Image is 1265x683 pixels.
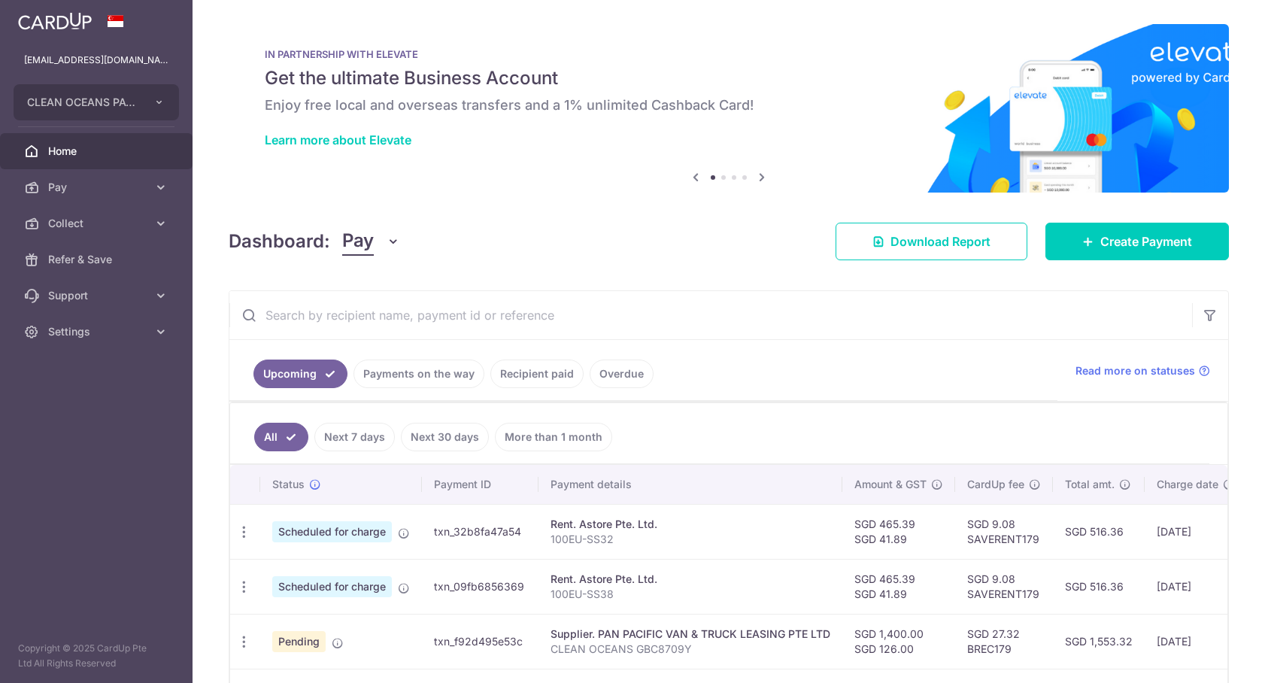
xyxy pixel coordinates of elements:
button: Pay [342,227,400,256]
span: CLEAN OCEANS PACKAGING PTE. LTD. [27,95,138,110]
td: txn_f92d495e53c [422,614,538,669]
a: Learn more about Elevate [265,132,411,147]
td: SGD 1,553.32 [1053,614,1145,669]
td: [DATE] [1145,504,1247,559]
td: SGD 27.32 BREC179 [955,614,1053,669]
span: Scheduled for charge [272,576,392,597]
span: Read more on statuses [1075,363,1195,378]
td: SGD 516.36 [1053,504,1145,559]
td: [DATE] [1145,614,1247,669]
div: Rent. Astore Pte. Ltd. [551,572,830,587]
span: Download Report [890,232,990,250]
span: Scheduled for charge [272,521,392,542]
div: Supplier. PAN PACIFIC VAN & TRUCK LEASING PTE LTD [551,627,830,642]
span: Home [48,144,147,159]
h5: Get the ultimate Business Account [265,66,1193,90]
span: Status [272,477,305,492]
span: Collect [48,216,147,231]
span: Amount & GST [854,477,927,492]
td: [DATE] [1145,559,1247,614]
span: Pay [48,180,147,195]
span: Total amt. [1065,477,1115,492]
th: Payment ID [422,465,538,504]
p: 100EU-SS32 [551,532,830,547]
span: Create Payment [1100,232,1192,250]
span: Pay [342,227,374,256]
a: Overdue [590,360,654,388]
td: txn_09fb6856369 [422,559,538,614]
img: CardUp [18,12,92,30]
a: Download Report [836,223,1027,260]
a: Next 30 days [401,423,489,451]
td: SGD 9.08 SAVERENT179 [955,504,1053,559]
button: CLEAN OCEANS PACKAGING PTE. LTD. [14,84,179,120]
p: [EMAIL_ADDRESS][DOMAIN_NAME] [24,53,168,68]
p: CLEAN OCEANS GBC8709Y [551,642,830,657]
p: 100EU-SS38 [551,587,830,602]
td: txn_32b8fa47a54 [422,504,538,559]
a: Payments on the way [353,360,484,388]
td: SGD 1,400.00 SGD 126.00 [842,614,955,669]
span: Settings [48,324,147,339]
span: CardUp fee [967,477,1024,492]
a: More than 1 month [495,423,612,451]
a: Create Payment [1045,223,1229,260]
h4: Dashboard: [229,228,330,255]
a: Next 7 days [314,423,395,451]
a: Upcoming [253,360,347,388]
span: Charge date [1157,477,1218,492]
span: Pending [272,631,326,652]
td: SGD 516.36 [1053,559,1145,614]
td: SGD 465.39 SGD 41.89 [842,559,955,614]
td: SGD 465.39 SGD 41.89 [842,504,955,559]
div: Rent. Astore Pte. Ltd. [551,517,830,532]
a: Recipient paid [490,360,584,388]
th: Payment details [538,465,842,504]
p: IN PARTNERSHIP WITH ELEVATE [265,48,1193,60]
span: Refer & Save [48,252,147,267]
td: SGD 9.08 SAVERENT179 [955,559,1053,614]
span: Support [48,288,147,303]
h6: Enjoy free local and overseas transfers and a 1% unlimited Cashback Card! [265,96,1193,114]
img: Renovation banner [229,24,1229,193]
input: Search by recipient name, payment id or reference [229,291,1192,339]
a: All [254,423,308,451]
a: Read more on statuses [1075,363,1210,378]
